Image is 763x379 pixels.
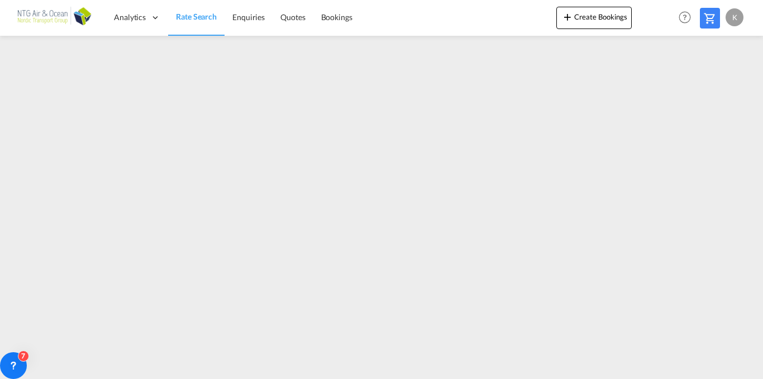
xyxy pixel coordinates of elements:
[675,8,700,28] div: Help
[232,12,265,22] span: Enquiries
[561,10,574,23] md-icon: icon-plus 400-fg
[321,12,352,22] span: Bookings
[675,8,694,27] span: Help
[17,5,92,30] img: af31b1c0b01f11ecbc353f8e72265e29.png
[176,12,217,21] span: Rate Search
[726,8,743,26] div: K
[556,7,632,29] button: icon-plus 400-fgCreate Bookings
[114,12,146,23] span: Analytics
[280,12,305,22] span: Quotes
